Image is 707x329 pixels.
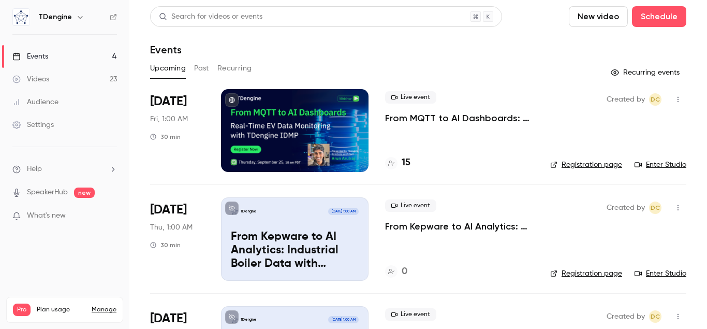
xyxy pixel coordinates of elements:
button: Recurring [217,60,252,77]
a: Registration page [550,268,622,279]
div: 30 min [150,241,181,249]
span: Daniel Clow [649,202,661,214]
a: Registration page [550,160,622,170]
p: TDengine [241,209,257,214]
button: Recurring events [606,64,686,81]
p: From Kepware to AI Analytics: Industrial Boiler Data with TDengine IDMP [231,231,359,270]
div: Audience [12,97,58,107]
span: Live event [385,308,436,321]
span: Created by [607,310,645,323]
a: 0 [385,265,407,279]
span: Pro [13,304,31,316]
button: Past [194,60,209,77]
span: Daniel Clow [649,93,661,106]
h1: Events [150,44,182,56]
div: 30 min [150,133,181,141]
span: [DATE] [150,202,187,218]
h4: 0 [402,265,407,279]
span: Daniel Clow [649,310,661,323]
span: Plan usage [37,306,85,314]
span: DC [651,202,660,214]
a: Manage [92,306,116,314]
span: Created by [607,93,645,106]
span: Created by [607,202,645,214]
span: Thu, 1:00 AM [150,222,193,233]
a: SpeakerHub [27,187,68,198]
h4: 15 [402,156,410,170]
h6: TDengine [38,12,72,22]
span: [DATE] [150,93,187,110]
a: From MQTT to AI Dashboards: Real-Time EV Data Monitoring with TDengine IDMP [385,112,534,124]
a: Enter Studio [635,268,686,279]
p: TDengine [241,317,257,322]
button: Schedule [632,6,686,27]
a: 15 [385,156,410,170]
li: help-dropdown-opener [12,164,117,175]
div: Search for videos or events [159,11,262,22]
span: [DATE] 1:00 AM [328,316,358,323]
iframe: Noticeable Trigger [105,211,117,221]
span: [DATE] 1:00 AM [328,208,358,215]
span: What's new [27,210,66,221]
button: Upcoming [150,60,186,77]
span: Live event [385,91,436,104]
button: New video [569,6,628,27]
div: Events [12,51,48,62]
span: Live event [385,199,436,212]
span: DC [651,93,660,106]
span: Help [27,164,42,175]
a: From Kepware to AI Analytics: Industrial Boiler Data with TDengine IDMPTDengine[DATE] 1:00 AMFrom... [221,197,369,280]
span: new [74,188,95,198]
div: Oct 1 Wed, 10:00 AM (America/Los Angeles) [150,197,204,280]
div: Videos [12,74,49,84]
div: Sep 25 Thu, 10:00 AM (America/Los Angeles) [150,89,204,172]
img: TDengine [13,9,30,25]
span: DC [651,310,660,323]
div: Settings [12,120,54,130]
span: [DATE] [150,310,187,327]
span: Fri, 1:00 AM [150,114,188,124]
a: From Kepware to AI Analytics: Industrial Boiler Data with TDengine IDMP [385,220,534,233]
a: Enter Studio [635,160,686,170]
